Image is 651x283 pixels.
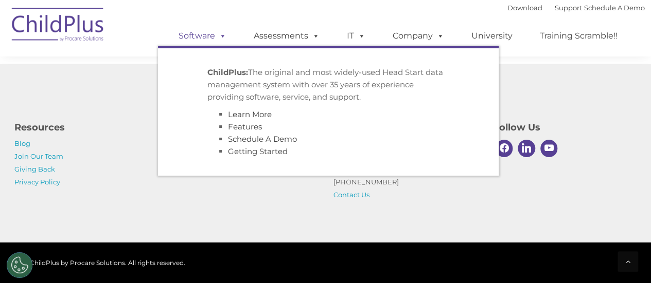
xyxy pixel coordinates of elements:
[538,137,560,160] a: Youtube
[243,26,330,46] a: Assessments
[14,165,55,173] a: Giving Back
[7,1,110,52] img: ChildPlus by Procare Solutions
[228,146,288,156] a: Getting Started
[461,26,523,46] a: University
[530,26,628,46] a: Training Scramble!!
[493,137,516,160] a: Facebook
[515,137,538,160] a: Linkedin
[555,4,582,12] a: Support
[7,259,185,267] span: © 2025 ChildPlus by Procare Solutions. All rights reserved.
[507,4,542,12] a: Download
[14,120,159,135] h4: Resources
[507,4,645,12] font: |
[333,191,370,199] a: Contact Us
[14,178,60,186] a: Privacy Policy
[382,26,454,46] a: Company
[143,110,187,118] span: Phone number
[14,152,63,160] a: Join Our Team
[7,252,32,278] button: Cookies Settings
[228,122,262,131] a: Features
[143,68,174,76] span: Last name
[228,109,272,119] a: Learn More
[483,172,651,283] iframe: Chat Widget
[207,67,248,77] strong: ChildPlus:
[207,66,449,103] p: The original and most widely-used Head Start data management system with over 35 years of experie...
[14,139,30,147] a: Blog
[493,120,637,135] h4: Follow Us
[337,26,376,46] a: IT
[168,26,237,46] a: Software
[228,134,297,144] a: Schedule A Demo
[584,4,645,12] a: Schedule A Demo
